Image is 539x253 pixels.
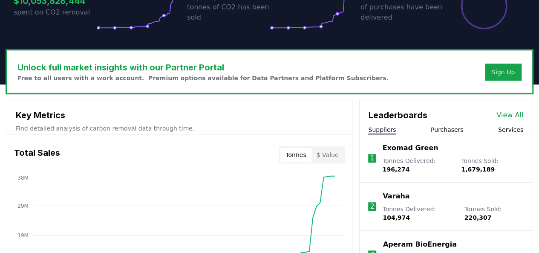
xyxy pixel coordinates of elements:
[496,110,523,120] a: View All
[383,166,410,173] span: 196,274
[498,125,523,134] button: Services
[368,125,396,134] button: Suppliers
[368,109,427,122] h3: Leaderboards
[370,153,374,163] p: 1
[383,157,453,174] p: Tonnes Delivered :
[383,214,410,221] span: 104,974
[280,148,311,162] button: Tonnes
[383,239,457,250] a: Aperam BioEnergia
[14,7,96,17] p: spent on CO2 removal
[360,2,443,23] p: of purchases have been delivered
[485,64,522,81] button: Sign Up
[17,203,29,209] tspan: 29M
[187,2,270,23] p: tonnes of CO2 has been sold
[461,166,495,173] span: 1,679,189
[383,143,438,153] a: Exomad Green
[464,214,491,221] span: 220,307
[17,74,389,82] p: Free to all users with a work account. Premium options available for Data Partners and Platform S...
[464,205,523,222] p: Tonnes Sold :
[16,124,343,133] p: Find detailed analysis of carbon removal data through time.
[492,68,515,76] a: Sign Up
[17,233,29,238] tspan: 19M
[311,148,344,162] button: $ Value
[383,191,409,201] a: Varaha
[14,146,60,163] h3: Total Sales
[17,174,29,180] tspan: 38M
[370,201,374,212] p: 2
[383,205,455,222] p: Tonnes Delivered :
[461,157,523,174] p: Tonnes Sold :
[17,61,389,74] h3: Unlock full market insights with our Partner Portal
[431,125,464,134] button: Purchasers
[16,109,343,122] h3: Key Metrics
